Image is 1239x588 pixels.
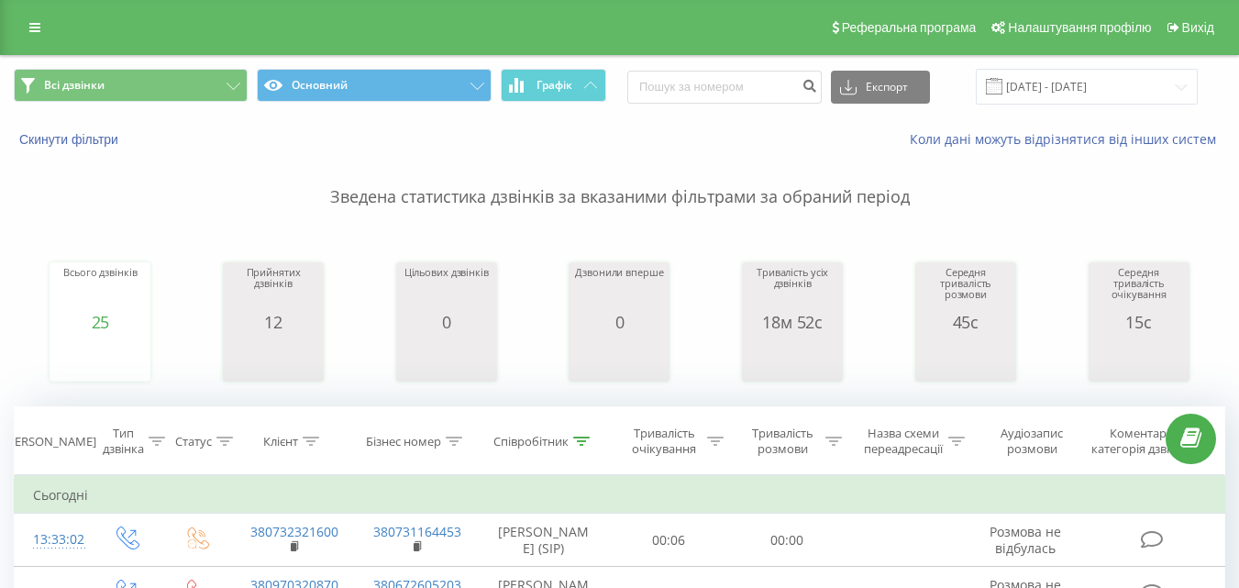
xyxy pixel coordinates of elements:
[910,130,1225,148] a: Коли дані можуть відрізнятися вiд інших систем
[745,426,821,457] div: Тривалість розмови
[863,426,944,457] div: Назва схеми переадресації
[257,69,491,102] button: Основний
[404,313,489,331] div: 0
[1087,426,1194,457] div: Коментар/категорія дзвінка
[63,313,137,331] div: 25
[15,477,1225,514] td: Сьогодні
[4,434,96,449] div: [PERSON_NAME]
[1093,313,1185,331] div: 15с
[366,434,441,449] div: Бізнес номер
[1008,20,1151,35] span: Налаштування профілю
[575,267,663,313] div: Дзвонили вперше
[14,69,248,102] button: Всі дзвінки
[626,426,702,457] div: Тривалість очікування
[1093,267,1185,313] div: Середня тривалість очікування
[610,514,728,567] td: 00:06
[63,267,137,313] div: Всього дзвінків
[175,434,212,449] div: Статус
[575,313,663,331] div: 0
[250,523,338,540] a: 380732321600
[404,267,489,313] div: Цільових дзвінків
[263,434,298,449] div: Клієнт
[227,267,319,313] div: Прийнятих дзвінків
[14,149,1225,209] p: Зведена статистика дзвінків за вказаними фільтрами за обраний період
[373,523,461,540] a: 380731164453
[501,69,606,102] button: Графік
[493,434,569,449] div: Співробітник
[1182,20,1214,35] span: Вихід
[627,71,822,104] input: Пошук за номером
[728,514,846,567] td: 00:00
[44,78,105,93] span: Всі дзвінки
[842,20,977,35] span: Реферальна програма
[920,313,1012,331] div: 45с
[986,426,1079,457] div: Аудіозапис розмови
[920,267,1012,313] div: Середня тривалість розмови
[14,131,127,148] button: Скинути фільтри
[990,523,1061,557] span: Розмова не відбулась
[747,267,838,313] div: Тривалість усіх дзвінків
[478,514,610,567] td: [PERSON_NAME] (SIP)
[227,313,319,331] div: 12
[103,426,144,457] div: Тип дзвінка
[831,71,930,104] button: Експорт
[747,313,838,331] div: 18м 52с
[33,522,72,558] div: 13:33:02
[537,79,572,92] span: Графік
